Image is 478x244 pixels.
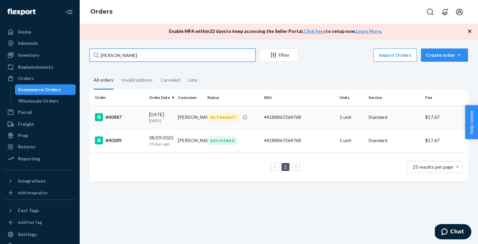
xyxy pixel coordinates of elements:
button: Open Search Box [424,5,437,19]
p: [DATE] [149,118,173,123]
p: Standard [368,114,420,121]
div: Wholesale Orders [18,98,59,104]
a: Add Integration [4,189,76,197]
button: Integrations [4,176,76,186]
a: Ecommerce Orders [15,84,76,95]
div: Add Integration [18,190,47,196]
div: Home [18,29,31,35]
div: Replenishments [18,64,53,70]
th: SKU [261,90,337,106]
div: DELIVERED [207,136,238,145]
button: Open notifications [438,5,451,19]
a: Home [4,27,76,37]
div: 44188867264768 [264,137,334,144]
img: Flexport logo [7,9,36,15]
button: Filter [260,48,298,62]
button: Open account menu [453,5,466,19]
button: Create order [421,48,468,62]
th: Order Date [146,90,175,106]
div: Late [188,71,198,89]
a: Inventory [4,50,76,60]
a: Learn More [356,28,381,34]
p: 25 days ago [149,141,173,147]
button: Close Navigation [62,5,76,19]
td: [PERSON_NAME] [175,106,204,129]
div: Ecommerce Orders [18,86,61,93]
ol: breadcrumbs [85,2,118,22]
div: Parcel [18,109,32,116]
div: Filter [260,52,298,58]
td: 1 unit [337,106,366,129]
a: Wholesale Orders [15,96,76,106]
a: Replenishments [4,62,76,72]
div: Returns [18,143,36,150]
a: Parcel [4,107,76,118]
a: Reporting [4,153,76,164]
th: Status [204,90,261,106]
a: Page 1 is your current page [283,164,288,170]
div: Reporting [18,155,40,162]
div: Inbounds [18,40,38,46]
td: $17.67 [423,106,468,129]
button: Import Orders [373,48,417,62]
div: [DATE] [149,111,173,123]
a: Returns [4,141,76,152]
th: Fee [423,90,468,106]
div: Customer [178,95,201,100]
a: Inbounds [4,38,76,48]
a: Add Fast Tag [4,218,76,226]
div: Integrations [18,178,46,184]
div: 44188867264768 [264,114,334,121]
td: [PERSON_NAME] [175,129,204,152]
th: Units [337,90,366,106]
a: Orders [4,73,76,84]
div: Inventory [18,52,39,58]
div: Canceled [161,71,180,89]
th: Service [366,90,423,106]
th: Order [90,90,146,106]
a: Prep [4,130,76,141]
div: Settings [18,231,37,238]
a: Settings [4,229,76,240]
input: Search orders [90,48,256,62]
iframe: Opens a widget where you can chat to one of our agents [435,224,471,241]
a: Freight [4,119,76,129]
span: 25 results per page [413,164,453,170]
div: Create order [426,52,463,58]
div: 08/29/2025 [149,134,173,147]
div: Prep [18,132,28,139]
td: $17.67 [423,129,468,152]
div: Orders [18,75,34,82]
div: #40289 [95,136,144,144]
div: Add Fast Tag [18,219,42,225]
div: #40487 [95,113,144,121]
p: Standard [368,137,420,144]
p: Enable MFA within 22 days to keep accessing the Seller Portal. to setup now. . [169,28,382,35]
button: Fast Tags [4,205,76,216]
div: All orders [94,71,114,90]
a: Orders [90,8,113,15]
div: IN TRANSIT [207,113,240,122]
a: Click here [304,28,326,34]
button: Help Center [465,105,478,139]
td: 1 unit [337,129,366,152]
div: Invalid address [121,71,153,89]
div: Fast Tags [18,207,39,214]
div: Freight [18,121,34,127]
